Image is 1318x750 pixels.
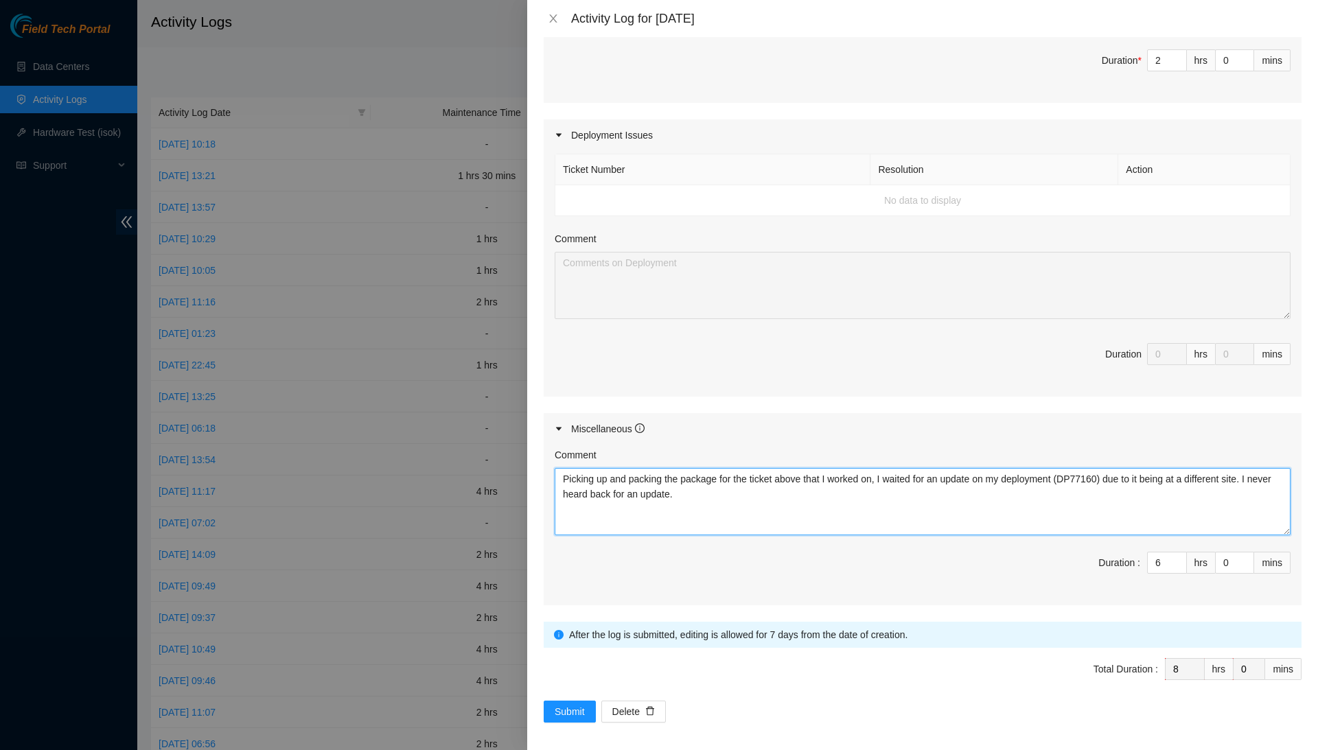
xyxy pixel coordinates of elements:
[1118,154,1291,185] th: Action
[1187,552,1216,574] div: hrs
[569,627,1291,642] div: After the log is submitted, editing is allowed for 7 days from the date of creation.
[870,154,1118,185] th: Resolution
[1254,552,1291,574] div: mins
[612,704,640,719] span: Delete
[1265,658,1302,680] div: mins
[1098,555,1140,570] div: Duration :
[555,231,597,246] label: Comment
[555,154,870,185] th: Ticket Number
[555,185,1291,216] td: No data to display
[555,704,585,719] span: Submit
[571,11,1302,26] div: Activity Log for [DATE]
[544,701,596,723] button: Submit
[555,131,563,139] span: caret-right
[1254,49,1291,71] div: mins
[1205,658,1234,680] div: hrs
[544,12,563,25] button: Close
[1254,343,1291,365] div: mins
[1105,347,1142,362] div: Duration
[1102,53,1142,68] div: Duration
[635,423,645,433] span: info-circle
[544,413,1302,445] div: Miscellaneous info-circle
[548,13,559,24] span: close
[1187,49,1216,71] div: hrs
[555,252,1291,319] textarea: Comment
[1094,661,1158,677] div: Total Duration :
[555,468,1291,535] textarea: Comment
[601,701,666,723] button: Deletedelete
[555,447,597,462] label: Comment
[555,425,563,433] span: caret-right
[554,630,564,640] span: info-circle
[571,421,645,436] div: Miscellaneous
[1187,343,1216,365] div: hrs
[544,119,1302,151] div: Deployment Issues
[645,706,655,717] span: delete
